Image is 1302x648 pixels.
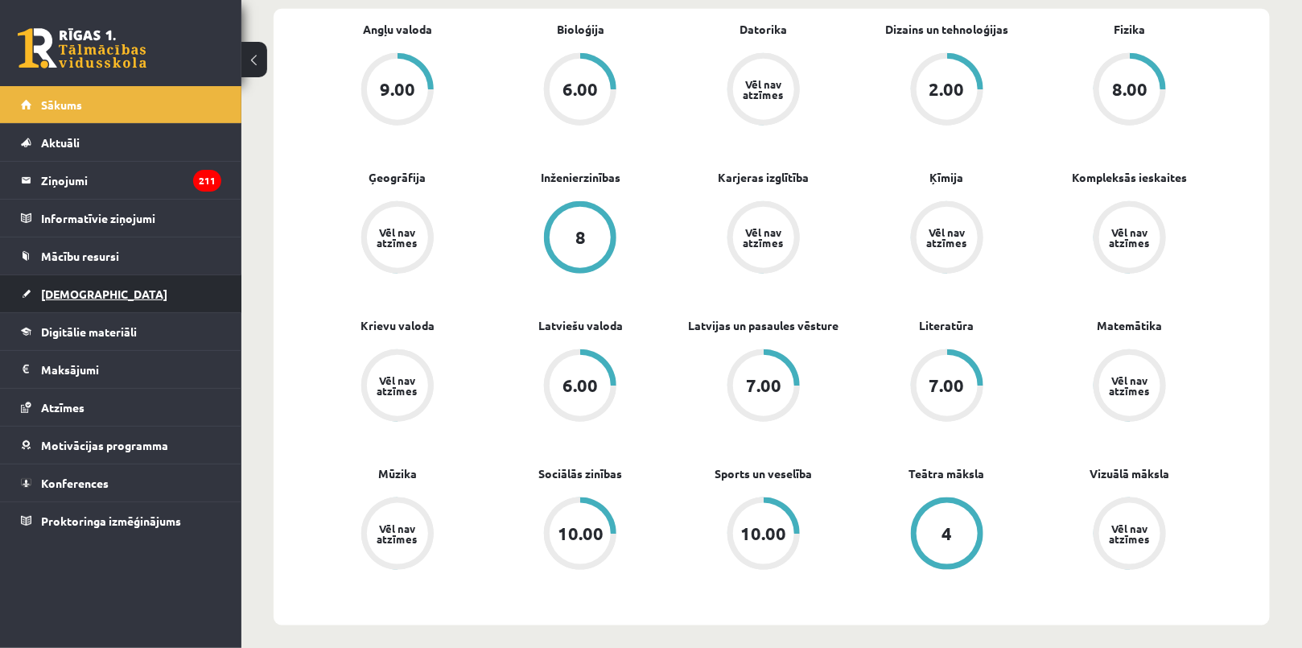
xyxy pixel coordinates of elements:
a: 6.00 [489,53,673,129]
a: Atzīmes [21,389,221,426]
div: 7.00 [746,377,781,394]
a: 8.00 [1038,53,1222,129]
a: Ģeogrāfija [369,169,426,186]
a: Vēl nav atzīmes [306,497,489,573]
span: Konferences [41,476,109,490]
span: Proktoringa izmēģinājums [41,514,181,528]
a: Inženierzinības [541,169,620,186]
a: Vēl nav atzīmes [1038,497,1222,573]
div: 4 [941,525,952,543]
a: Sākums [21,86,221,123]
div: 8.00 [1112,80,1147,98]
a: 8 [489,201,673,277]
span: Motivācijas programma [41,438,168,452]
legend: Informatīvie ziņojumi [41,200,221,237]
a: 10.00 [672,497,855,573]
a: 7.00 [672,349,855,425]
div: 7.00 [929,377,965,394]
a: Aktuāli [21,124,221,161]
a: Vēl nav atzīmes [306,201,489,277]
div: 2.00 [929,80,965,98]
div: 10.00 [740,525,786,543]
a: Vizuālā māksla [1090,465,1170,482]
span: Sākums [41,97,82,112]
a: Vēl nav atzīmes [672,53,855,129]
div: Vēl nav atzīmes [375,523,420,544]
a: Vēl nav atzīmes [306,349,489,425]
a: Informatīvie ziņojumi [21,200,221,237]
a: Motivācijas programma [21,427,221,464]
a: Matemātika [1098,317,1163,334]
a: Mācību resursi [21,237,221,274]
div: Vēl nav atzīmes [925,227,970,248]
a: Literatūra [920,317,974,334]
a: Krievu valoda [361,317,435,334]
div: Vēl nav atzīmes [375,227,420,248]
a: Dizains un tehnoloģijas [885,21,1008,38]
a: Vēl nav atzīmes [672,201,855,277]
a: Karjeras izglītība [718,169,809,186]
a: Digitālie materiāli [21,313,221,350]
a: Sociālās zinības [538,465,622,482]
div: 10.00 [558,525,604,543]
a: 9.00 [306,53,489,129]
a: 7.00 [855,349,1039,425]
i: 211 [193,170,221,192]
a: Sports un veselība [715,465,812,482]
div: Vēl nav atzīmes [1107,523,1152,544]
div: 9.00 [380,80,415,98]
a: Vēl nav atzīmes [1038,201,1222,277]
div: Vēl nav atzīmes [1107,375,1152,396]
div: 6.00 [562,80,598,98]
a: Mūzika [378,465,417,482]
span: [DEMOGRAPHIC_DATA] [41,287,167,301]
a: Maksājumi [21,351,221,388]
legend: Ziņojumi [41,162,221,199]
a: Kompleksās ieskaites [1073,169,1188,186]
a: [DEMOGRAPHIC_DATA] [21,275,221,312]
div: 8 [575,229,586,246]
a: Bioloģija [557,21,604,38]
span: Atzīmes [41,400,84,415]
a: 2.00 [855,53,1039,129]
a: Proktoringa izmēģinājums [21,502,221,539]
div: 6.00 [562,377,598,394]
a: Vēl nav atzīmes [855,201,1039,277]
a: 4 [855,497,1039,573]
div: Vēl nav atzīmes [1107,227,1152,248]
a: Latvijas un pasaules vēsture [688,317,838,334]
a: Angļu valoda [363,21,432,38]
div: Vēl nav atzīmes [741,79,786,100]
span: Digitālie materiāli [41,324,137,339]
div: Vēl nav atzīmes [375,375,420,396]
a: 6.00 [489,349,673,425]
a: Teātra māksla [909,465,985,482]
a: Ķīmija [930,169,964,186]
a: 10.00 [489,497,673,573]
a: Fizika [1115,21,1146,38]
a: Datorika [740,21,787,38]
a: Konferences [21,464,221,501]
a: Vēl nav atzīmes [1038,349,1222,425]
span: Mācību resursi [41,249,119,263]
a: Latviešu valoda [538,317,623,334]
legend: Maksājumi [41,351,221,388]
span: Aktuāli [41,135,80,150]
a: Ziņojumi211 [21,162,221,199]
a: Rīgas 1. Tālmācības vidusskola [18,28,146,68]
div: Vēl nav atzīmes [741,227,786,248]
